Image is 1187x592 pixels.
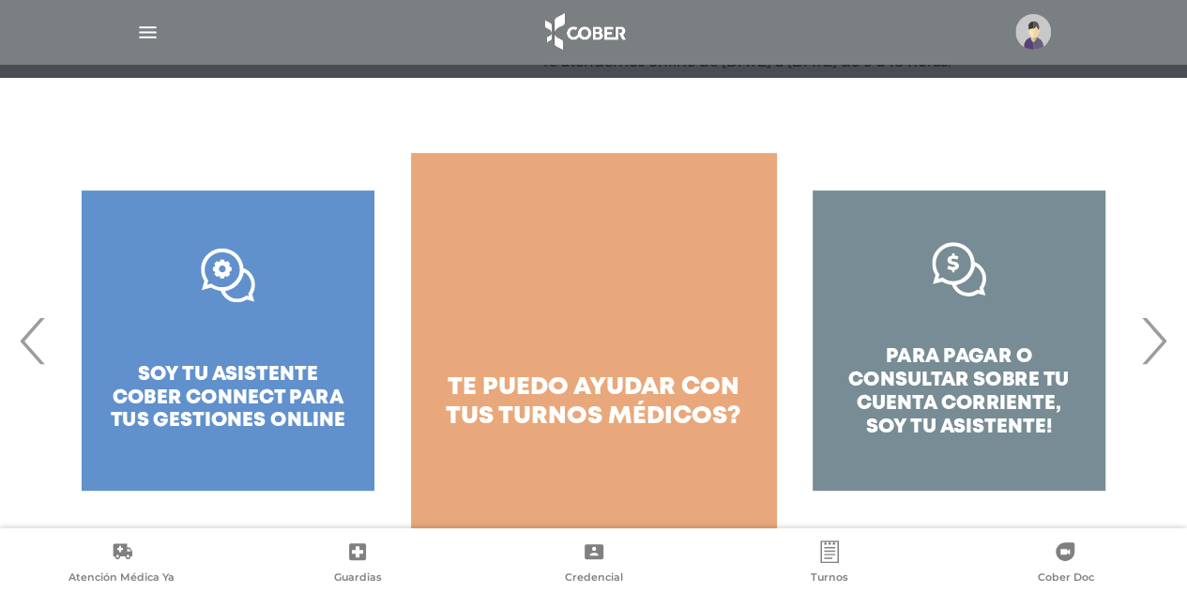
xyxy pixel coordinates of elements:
a: Guardias [239,540,475,588]
span: Credencial [565,570,623,587]
span: te puedo ayudar con tus [446,376,739,428]
span: turnos médicos? [498,405,741,428]
a: Credencial [476,540,711,588]
a: te puedo ayudar con tus turnos médicos? [411,153,777,528]
span: Cober Doc [1037,570,1093,587]
a: Atención Médica Ya [4,540,239,588]
a: Turnos [711,540,947,588]
img: Cober_menu-lines-white.svg [136,21,160,44]
span: Previous [15,290,52,391]
span: Next [1135,290,1172,391]
span: Guardias [334,570,382,587]
span: Turnos [811,570,848,587]
span: Atención Médica Ya [68,570,175,587]
img: profile-placeholder.svg [1015,14,1051,50]
a: Cober Doc [948,540,1183,588]
img: logo_cober_home-white.png [535,9,633,54]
